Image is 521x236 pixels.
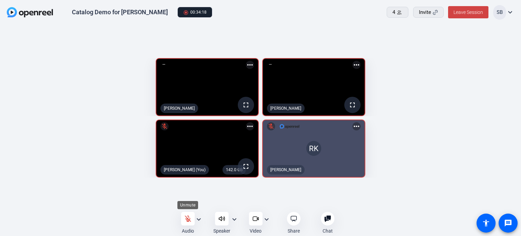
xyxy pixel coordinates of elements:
div: Catalog Demo for [PERSON_NAME] [72,8,168,16]
mat-icon: mic_off [267,122,275,130]
mat-icon: fullscreen [242,162,250,170]
mat-icon: fullscreen [348,101,356,109]
img: logo [279,123,300,130]
div: [PERSON_NAME] (You) [160,165,209,175]
button: 4 [387,7,408,18]
div: [PERSON_NAME] [267,104,305,113]
div: Audio [182,228,194,234]
div: Unmute [177,201,198,209]
div: Video [250,228,262,234]
mat-icon: fullscreen [242,101,250,109]
span: Leave Session [454,10,483,15]
div: RK [306,141,321,156]
mat-icon: expand_more [230,215,238,223]
button: Invite [413,7,444,18]
mat-icon: expand_more [195,215,203,223]
div: Speaker [213,228,230,234]
button: Leave Session [448,6,488,18]
mat-icon: mic_off [160,122,169,130]
mat-icon: expand_more [263,215,271,223]
div: Share [288,228,300,234]
mat-icon: more_horiz [246,61,254,69]
mat-icon: more_horiz [246,122,254,130]
div: [PERSON_NAME] [267,165,305,175]
mat-icon: more_horiz [352,61,361,69]
span: Invite [419,8,431,16]
div: [PERSON_NAME] [160,104,198,113]
div: 142.0 GB [223,165,246,175]
mat-icon: accessibility [482,219,490,227]
div: Chat [323,228,333,234]
img: OpenReel logo [7,7,53,17]
mat-icon: more_horiz [352,122,361,130]
mat-icon: expand_more [506,8,514,16]
mat-icon: message [504,219,512,227]
span: 4 [392,8,395,16]
div: SB [493,5,506,20]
